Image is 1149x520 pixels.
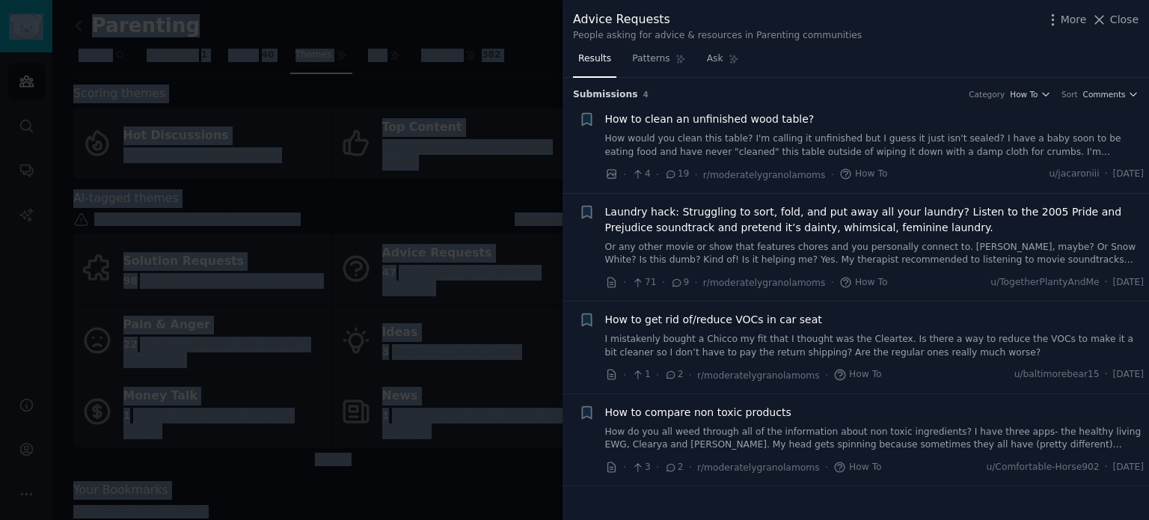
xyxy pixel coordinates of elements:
[697,462,820,473] span: r/moderatelygranolamoms
[631,168,650,181] span: 4
[631,276,656,290] span: 71
[703,278,826,288] span: r/moderatelygranolamoms
[1091,12,1139,28] button: Close
[839,276,888,290] span: How To
[694,167,697,183] span: ·
[1105,168,1108,181] span: ·
[1110,12,1139,28] span: Close
[605,333,1145,359] a: I mistakenly bought a Chicco my fit that I thought was the Cleartex. Is there a way to reduce the...
[627,47,690,78] a: Patterns
[662,275,665,290] span: ·
[578,52,611,66] span: Results
[1105,276,1108,290] span: ·
[1061,89,1078,100] div: Sort
[702,47,744,78] a: Ask
[631,368,650,382] span: 1
[830,167,833,183] span: ·
[632,52,670,66] span: Patterns
[1061,12,1087,28] span: More
[573,29,862,43] div: People asking for advice & resources in Parenting communities
[605,426,1145,452] a: How do you all weed through all of the information about non toxic ingredients? I have three apps...
[1010,89,1038,100] span: How To
[605,111,815,127] a: How to clean an unfinished wood table?
[670,276,689,290] span: 9
[1113,368,1144,382] span: [DATE]
[1113,276,1144,290] span: [DATE]
[839,168,888,181] span: How To
[990,276,1099,290] span: u/TogetherPlantyAndMe
[830,275,833,290] span: ·
[689,459,692,475] span: ·
[825,459,828,475] span: ·
[605,204,1145,236] a: Laundry hack: Struggling to sort, fold, and put away all your laundry? Listen to the 2005 Pride a...
[1083,89,1139,100] button: Comments
[825,367,828,383] span: ·
[631,461,650,474] span: 3
[605,405,791,420] a: How to compare non toxic products
[1014,368,1100,382] span: u/baltimorebear15
[694,275,697,290] span: ·
[1113,168,1144,181] span: [DATE]
[573,47,616,78] a: Results
[986,461,1099,474] span: u/Comfortable-Horse902
[573,88,638,102] span: Submission s
[656,459,659,475] span: ·
[664,168,689,181] span: 19
[689,367,692,383] span: ·
[623,459,626,475] span: ·
[656,167,659,183] span: ·
[969,89,1005,100] div: Category
[664,461,683,474] span: 2
[656,367,659,383] span: ·
[1010,89,1051,100] button: How To
[697,370,820,381] span: r/moderatelygranolamoms
[1105,461,1108,474] span: ·
[605,312,822,328] a: How to get rid of/reduce VOCs in car seat
[1049,168,1099,181] span: u/jacaroniii
[623,367,626,383] span: ·
[605,241,1145,267] a: Or any other movie or show that features chores and you personally connect to. [PERSON_NAME], may...
[623,275,626,290] span: ·
[1083,89,1126,100] span: Comments
[605,132,1145,159] a: How would you clean this table? I'm calling it unfinished but I guess it just isn't sealed? I hav...
[833,368,882,382] span: How To
[703,170,826,180] span: r/moderatelygranolamoms
[707,52,723,66] span: Ask
[664,368,683,382] span: 2
[643,90,649,99] span: 4
[1113,461,1144,474] span: [DATE]
[1045,12,1087,28] button: More
[1105,368,1108,382] span: ·
[573,10,862,29] div: Advice Requests
[623,167,626,183] span: ·
[833,461,882,474] span: How To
